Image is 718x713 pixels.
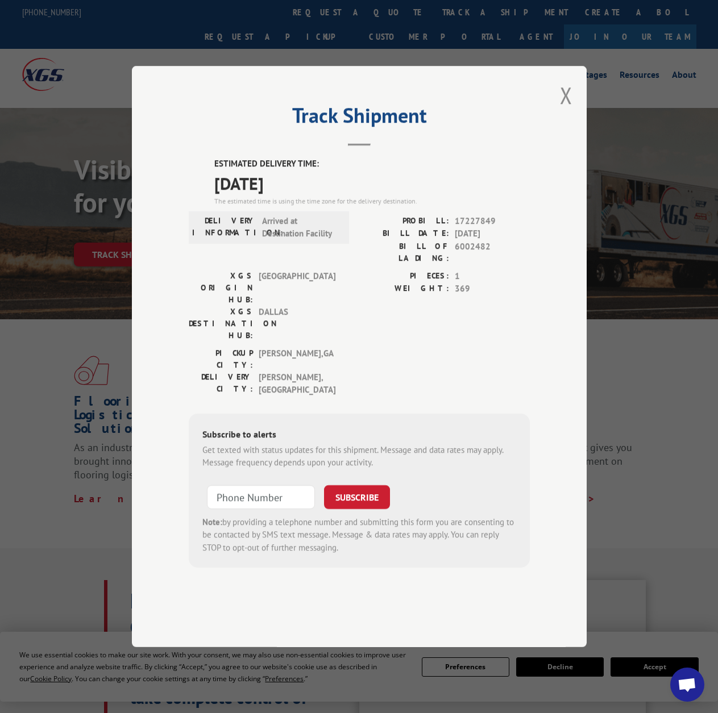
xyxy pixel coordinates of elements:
label: PIECES: [359,270,449,283]
span: 1 [455,270,530,283]
div: The estimated time is using the time zone for the delivery destination. [214,196,530,206]
span: [GEOGRAPHIC_DATA] [259,270,335,306]
div: Subscribe to alerts [202,427,516,444]
label: PICKUP CITY: [189,347,253,371]
div: by providing a telephone number and submitting this form you are consenting to be contacted by SM... [202,516,516,554]
div: Get texted with status updates for this shipment. Message and data rates may apply. Message frequ... [202,444,516,469]
label: ESTIMATED DELIVERY TIME: [214,157,530,170]
label: XGS DESTINATION HUB: [189,306,253,341]
span: 6002482 [455,240,530,264]
span: DALLAS [259,306,335,341]
span: [PERSON_NAME] , GA [259,347,335,371]
button: SUBSCRIBE [324,485,390,509]
span: [DATE] [455,227,530,240]
label: XGS ORIGIN HUB: [189,270,253,306]
label: BILL DATE: [359,227,449,240]
h2: Track Shipment [189,107,530,129]
label: DELIVERY CITY: [189,371,253,397]
span: [PERSON_NAME] , [GEOGRAPHIC_DATA] [259,371,335,397]
strong: Note: [202,516,222,527]
label: WEIGHT: [359,282,449,295]
label: BILL OF LADING: [359,240,449,264]
a: Open chat [670,668,704,702]
span: 369 [455,282,530,295]
span: Arrived at Destination Facility [262,215,339,240]
label: DELIVERY INFORMATION: [192,215,256,240]
button: Close modal [560,80,572,110]
span: 17227849 [455,215,530,228]
label: PROBILL: [359,215,449,228]
span: [DATE] [214,170,530,196]
input: Phone Number [207,485,315,509]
